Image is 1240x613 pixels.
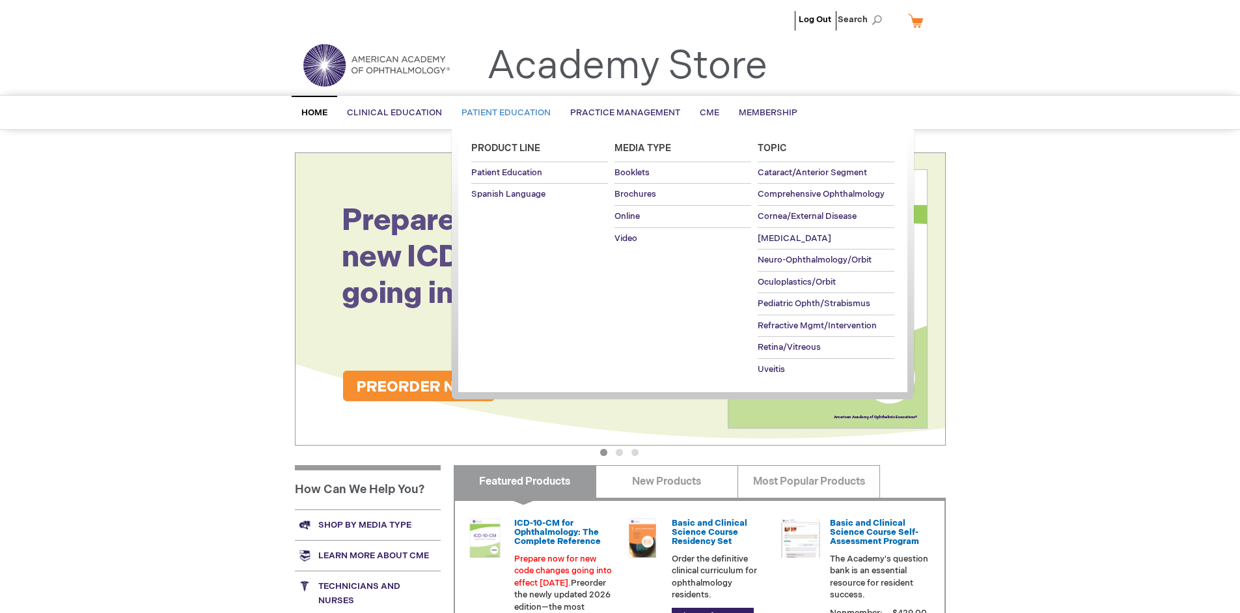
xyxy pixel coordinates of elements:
[454,465,596,498] a: Featured Products
[614,189,656,199] span: Brochures
[471,167,542,178] span: Patient Education
[295,465,441,509] h1: How Can We Help You?
[758,143,787,154] span: Topic
[838,7,887,33] span: Search
[471,189,545,199] span: Spanish Language
[758,189,885,199] span: Comprehensive Ophthalmology
[614,233,637,244] span: Video
[614,167,650,178] span: Booklets
[758,342,821,352] span: Retina/Vitreous
[487,43,767,90] a: Academy Store
[758,167,867,178] span: Cataract/Anterior Segment
[758,298,870,309] span: Pediatric Ophth/Strabismus
[514,518,601,547] a: ICD-10-CM for Ophthalmology: The Complete Reference
[700,107,719,118] span: CME
[758,364,785,375] span: Uveitis
[830,553,929,601] p: The Academy's question bank is an essential resource for resident success.
[737,465,880,498] a: Most Popular Products
[758,211,857,221] span: Cornea/External Disease
[623,519,662,558] img: 02850963u_47.png
[672,553,771,601] p: Order the definitive clinical curriculum for ophthalmology residents.
[758,277,836,287] span: Oculoplastics/Orbit
[465,519,504,558] img: 0120008u_42.png
[347,107,442,118] span: Clinical Education
[799,14,831,25] a: Log Out
[471,143,540,154] span: Product Line
[614,211,640,221] span: Online
[295,509,441,540] a: Shop by media type
[830,518,919,547] a: Basic and Clinical Science Course Self-Assessment Program
[600,449,607,456] button: 1 of 3
[462,107,551,118] span: Patient Education
[758,233,831,244] span: [MEDICAL_DATA]
[616,449,623,456] button: 2 of 3
[514,554,612,588] font: Prepare now for new code changes going into effect [DATE].
[295,540,441,571] a: Learn more about CME
[596,465,738,498] a: New Products
[614,143,671,154] span: Media Type
[301,107,327,118] span: Home
[758,321,877,331] span: Refractive Mgmt/Intervention
[672,518,747,547] a: Basic and Clinical Science Course Residency Set
[631,449,639,456] button: 3 of 3
[739,107,797,118] span: Membership
[781,519,820,558] img: bcscself_20.jpg
[570,107,680,118] span: Practice Management
[758,255,872,265] span: Neuro-Ophthalmology/Orbit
